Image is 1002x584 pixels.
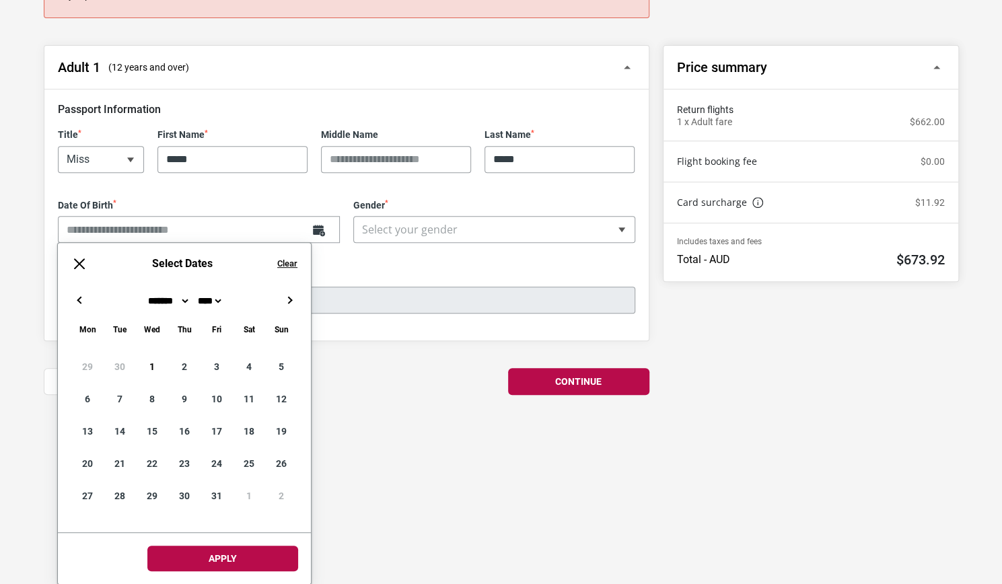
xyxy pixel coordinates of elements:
div: 26 [265,447,297,480]
p: Total - AUD [677,253,730,266]
div: 29 [71,351,104,383]
div: 13 [71,415,104,447]
div: 5 [265,351,297,383]
div: Tuesday [104,322,136,337]
a: Flight booking fee [677,155,757,168]
div: 3 [201,351,233,383]
div: Monday [71,322,104,337]
div: 1 [233,480,265,512]
div: 29 [136,480,168,512]
div: 19 [265,415,297,447]
div: 18 [233,415,265,447]
div: 8 [136,383,168,415]
button: → [281,292,297,308]
div: 12 [265,383,297,415]
p: 1 x Adult fare [677,116,732,128]
h6: Select Dates [101,257,264,270]
div: 23 [168,447,201,480]
div: 24 [201,447,233,480]
div: Sunday [265,322,297,337]
button: ← [71,292,87,308]
div: 30 [104,351,136,383]
div: 27 [71,480,104,512]
p: $0.00 [921,156,945,168]
button: Price summary [664,46,958,89]
button: Clear [277,258,297,270]
button: Apply [147,546,298,571]
h3: Passport Information [58,103,635,116]
button: Adult 1 (12 years and over) [44,46,649,89]
p: $662.00 [910,116,945,128]
div: Saturday [233,322,265,337]
a: Card surcharge [677,196,763,209]
div: 30 [168,480,201,512]
span: Select your gender [362,222,458,237]
span: (12 years and over) [108,61,189,74]
div: 2 [168,351,201,383]
div: 9 [168,383,201,415]
div: 15 [136,415,168,447]
h2: Adult 1 [58,59,100,75]
div: 14 [104,415,136,447]
div: 28 [104,480,136,512]
p: $11.92 [915,197,945,209]
div: 31 [201,480,233,512]
label: Title [58,129,144,141]
div: 1 [136,351,168,383]
div: 21 [104,447,136,480]
label: Gender [353,200,635,211]
div: 20 [71,447,104,480]
div: 10 [201,383,233,415]
label: Last Name [485,129,635,141]
div: Friday [201,322,233,337]
div: Wednesday [136,322,168,337]
label: Middle Name [321,129,471,141]
div: 22 [136,447,168,480]
div: 7 [104,383,136,415]
div: 2 [265,480,297,512]
div: 6 [71,383,104,415]
span: Miss [59,147,143,172]
span: Select your gender [353,216,635,243]
h2: Price summary [677,59,767,75]
div: Thursday [168,322,201,337]
div: 16 [168,415,201,447]
label: First Name [157,129,308,141]
button: Back [44,368,185,395]
span: Select your gender [354,217,635,243]
div: 17 [201,415,233,447]
label: Email Address [58,270,635,281]
span: Return flights [677,103,945,116]
p: Includes taxes and fees [677,237,945,246]
button: Continue [508,368,649,395]
span: Miss [58,146,144,173]
div: 11 [233,383,265,415]
label: Date Of Birth [58,200,340,211]
div: 4 [233,351,265,383]
div: 25 [233,447,265,480]
h2: $673.92 [896,252,945,268]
